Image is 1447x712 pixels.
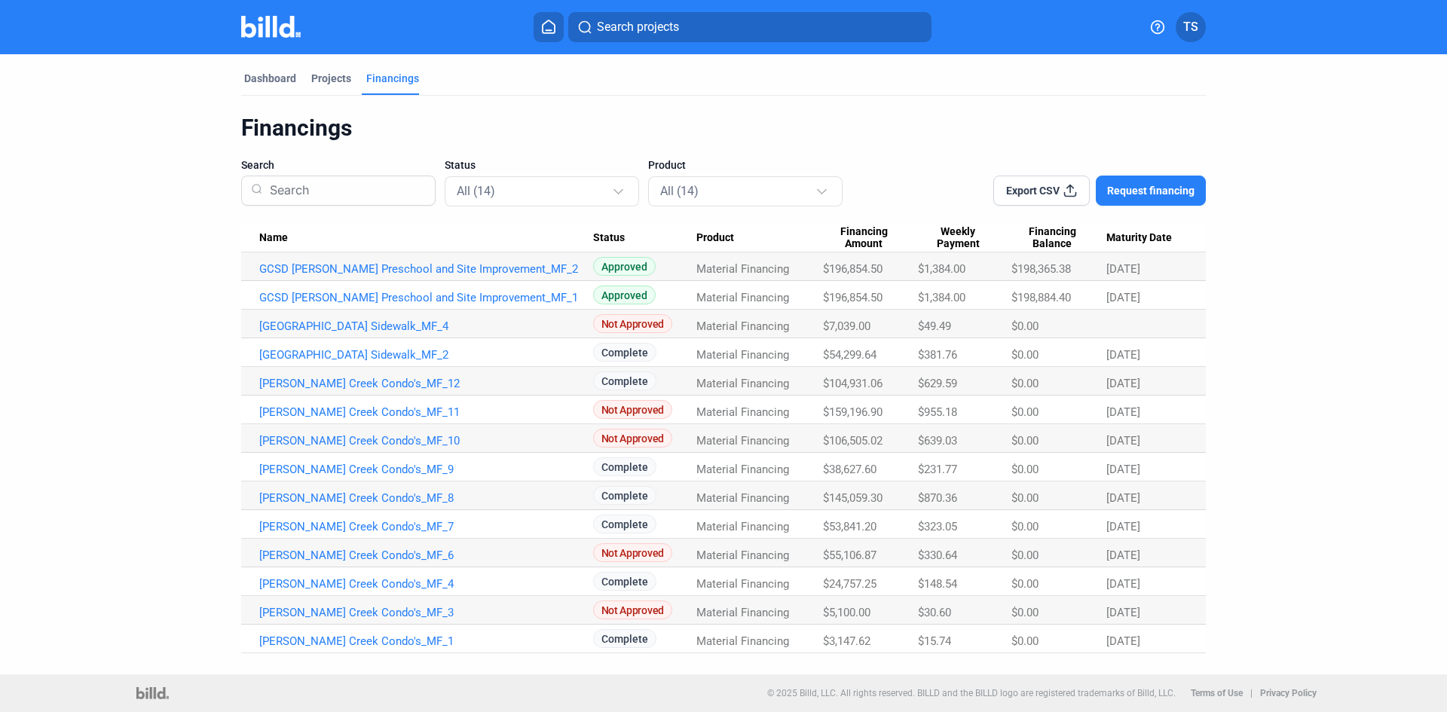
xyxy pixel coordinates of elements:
a: [PERSON_NAME] Creek Condo's_MF_1 [259,634,593,648]
span: [DATE] [1106,377,1140,390]
span: Material Financing [696,491,789,505]
span: $0.00 [1011,377,1039,390]
span: $148.54 [918,577,957,591]
span: [DATE] [1106,520,1140,533]
span: Complete [593,457,656,476]
span: $24,757.25 [823,577,876,591]
a: [PERSON_NAME] Creek Condo's_MF_9 [259,463,593,476]
img: Billd Company Logo [241,16,301,38]
a: GCSD [PERSON_NAME] Preschool and Site Improvement_MF_1 [259,291,593,304]
span: [DATE] [1106,291,1140,304]
span: TS [1183,18,1198,36]
span: Maturity Date [1106,231,1172,245]
span: Material Financing [696,291,789,304]
span: Search projects [597,18,679,36]
span: Status [593,231,625,245]
button: TS [1176,12,1206,42]
span: Status [445,157,476,173]
button: Request financing [1096,176,1206,206]
span: $49.49 [918,319,951,333]
span: $381.76 [918,348,957,362]
span: Complete [593,515,656,533]
span: [DATE] [1106,549,1140,562]
span: Not Approved [593,600,672,619]
span: Product [648,157,686,173]
span: Material Financing [696,577,789,591]
span: $0.00 [1011,348,1039,362]
div: Name [259,231,593,245]
span: $629.59 [918,377,957,390]
span: Not Approved [593,314,672,333]
div: Financing Amount [823,225,918,251]
a: [PERSON_NAME] Creek Condo's_MF_7 [259,520,593,533]
span: $54,299.64 [823,348,876,362]
span: Complete [593,629,656,648]
span: [DATE] [1106,634,1140,648]
div: Product [696,231,824,245]
span: Approved [593,257,656,276]
span: $323.05 [918,520,957,533]
span: $0.00 [1011,405,1039,419]
div: Financings [241,114,1206,142]
span: Request financing [1107,183,1195,198]
button: Export CSV [993,176,1090,206]
span: Material Financing [696,348,789,362]
span: [DATE] [1106,405,1140,419]
span: Weekly Payment [918,225,998,251]
span: $1,384.00 [918,291,965,304]
span: $145,059.30 [823,491,883,505]
span: $38,627.60 [823,463,876,476]
span: [DATE] [1106,434,1140,448]
span: $15.74 [918,634,951,648]
span: $0.00 [1011,520,1039,533]
span: Not Approved [593,400,672,419]
div: Dashboard [244,71,296,86]
span: $196,854.50 [823,262,883,276]
span: $5,100.00 [823,606,870,619]
span: $7,039.00 [823,319,870,333]
span: $639.03 [918,434,957,448]
span: $870.36 [918,491,957,505]
button: Search projects [568,12,932,42]
div: Projects [311,71,351,86]
span: Material Financing [696,319,789,333]
div: Maturity Date [1106,231,1188,245]
p: | [1250,688,1253,698]
div: Status [593,231,696,245]
span: $0.00 [1011,606,1039,619]
span: Name [259,231,288,245]
mat-select-trigger: All (14) [457,184,495,198]
span: Material Financing [696,634,789,648]
span: $330.64 [918,549,957,562]
span: Financing Balance [1011,225,1093,251]
span: $0.00 [1011,463,1039,476]
span: [DATE] [1106,262,1140,276]
span: Material Financing [696,377,789,390]
span: Approved [593,286,656,304]
span: Financing Amount [823,225,904,251]
span: $104,931.06 [823,377,883,390]
span: [DATE] [1106,606,1140,619]
span: $231.77 [918,463,957,476]
a: GCSD [PERSON_NAME] Preschool and Site Improvement_MF_2 [259,262,593,276]
b: Terms of Use [1191,688,1243,698]
div: Financing Balance [1011,225,1106,251]
span: [DATE] [1106,491,1140,505]
input: Search [264,171,426,210]
span: $198,884.40 [1011,291,1071,304]
span: $3,147.62 [823,634,870,648]
span: $55,106.87 [823,549,876,562]
span: Product [696,231,734,245]
span: $53,841.20 [823,520,876,533]
span: $30.60 [918,606,951,619]
p: © 2025 Billd, LLC. All rights reserved. BILLD and the BILLD logo are registered trademarks of Bil... [767,688,1176,698]
div: Weekly Payment [918,225,1011,251]
a: [PERSON_NAME] Creek Condo's_MF_12 [259,377,593,390]
span: $106,505.02 [823,434,883,448]
a: [GEOGRAPHIC_DATA] Sidewalk_MF_2 [259,348,593,362]
span: Material Financing [696,405,789,419]
span: $0.00 [1011,549,1039,562]
b: Privacy Policy [1260,688,1317,698]
span: Not Approved [593,543,672,562]
span: $0.00 [1011,491,1039,505]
